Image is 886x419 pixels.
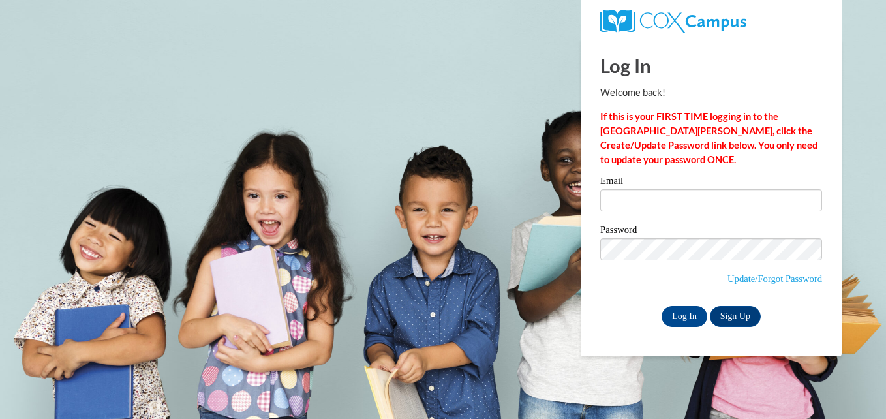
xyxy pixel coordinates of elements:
[600,52,822,79] h1: Log In
[600,10,822,33] a: COX Campus
[600,225,822,238] label: Password
[662,306,707,327] input: Log In
[600,111,817,165] strong: If this is your FIRST TIME logging in to the [GEOGRAPHIC_DATA][PERSON_NAME], click the Create/Upd...
[600,176,822,189] label: Email
[727,273,822,284] a: Update/Forgot Password
[600,85,822,100] p: Welcome back!
[600,10,746,33] img: COX Campus
[710,306,761,327] a: Sign Up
